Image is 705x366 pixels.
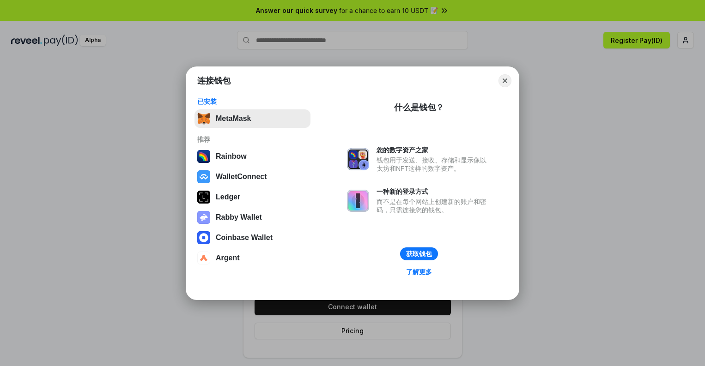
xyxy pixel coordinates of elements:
button: 获取钱包 [400,247,438,260]
div: 而不是在每个网站上创建新的账户和密码，只需连接您的钱包。 [377,198,491,214]
div: 一种新的登录方式 [377,187,491,196]
img: svg+xml,%3Csvg%20width%3D%2228%22%20height%3D%2228%22%20viewBox%3D%220%200%2028%2028%22%20fill%3D... [197,231,210,244]
div: 了解更多 [406,268,432,276]
div: Argent [216,254,240,262]
button: Coinbase Wallet [194,228,310,247]
img: svg+xml,%3Csvg%20width%3D%2228%22%20height%3D%2228%22%20viewBox%3D%220%200%2028%2028%22%20fill%3D... [197,170,210,183]
img: svg+xml,%3Csvg%20width%3D%22120%22%20height%3D%22120%22%20viewBox%3D%220%200%20120%20120%22%20fil... [197,150,210,163]
button: Rainbow [194,147,310,166]
div: 推荐 [197,135,308,144]
a: 了解更多 [401,266,438,278]
img: svg+xml,%3Csvg%20xmlns%3D%22http%3A%2F%2Fwww.w3.org%2F2000%2Fsvg%22%20width%3D%2228%22%20height%3... [197,191,210,204]
button: Close [498,74,511,87]
button: Ledger [194,188,310,206]
button: Rabby Wallet [194,208,310,227]
div: 获取钱包 [406,250,432,258]
button: MetaMask [194,109,310,128]
div: 您的数字资产之家 [377,146,491,154]
div: 什么是钱包？ [394,102,444,113]
div: Coinbase Wallet [216,234,273,242]
div: MetaMask [216,114,251,123]
img: svg+xml,%3Csvg%20xmlns%3D%22http%3A%2F%2Fwww.w3.org%2F2000%2Fsvg%22%20fill%3D%22none%22%20viewBox... [347,190,369,212]
img: svg+xml,%3Csvg%20fill%3D%22none%22%20height%3D%2233%22%20viewBox%3D%220%200%2035%2033%22%20width%... [197,112,210,125]
div: WalletConnect [216,173,267,181]
div: Rainbow [216,152,247,161]
div: 已安装 [197,97,308,106]
div: Ledger [216,193,240,201]
div: 钱包用于发送、接收、存储和显示像以太坊和NFT这样的数字资产。 [377,156,491,173]
button: Argent [194,249,310,267]
h1: 连接钱包 [197,75,231,86]
button: WalletConnect [194,168,310,186]
img: svg+xml,%3Csvg%20width%3D%2228%22%20height%3D%2228%22%20viewBox%3D%220%200%2028%2028%22%20fill%3D... [197,252,210,264]
img: svg+xml,%3Csvg%20xmlns%3D%22http%3A%2F%2Fwww.w3.org%2F2000%2Fsvg%22%20fill%3D%22none%22%20viewBox... [347,148,369,170]
img: svg+xml,%3Csvg%20xmlns%3D%22http%3A%2F%2Fwww.w3.org%2F2000%2Fsvg%22%20fill%3D%22none%22%20viewBox... [197,211,210,224]
div: Rabby Wallet [216,213,262,222]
